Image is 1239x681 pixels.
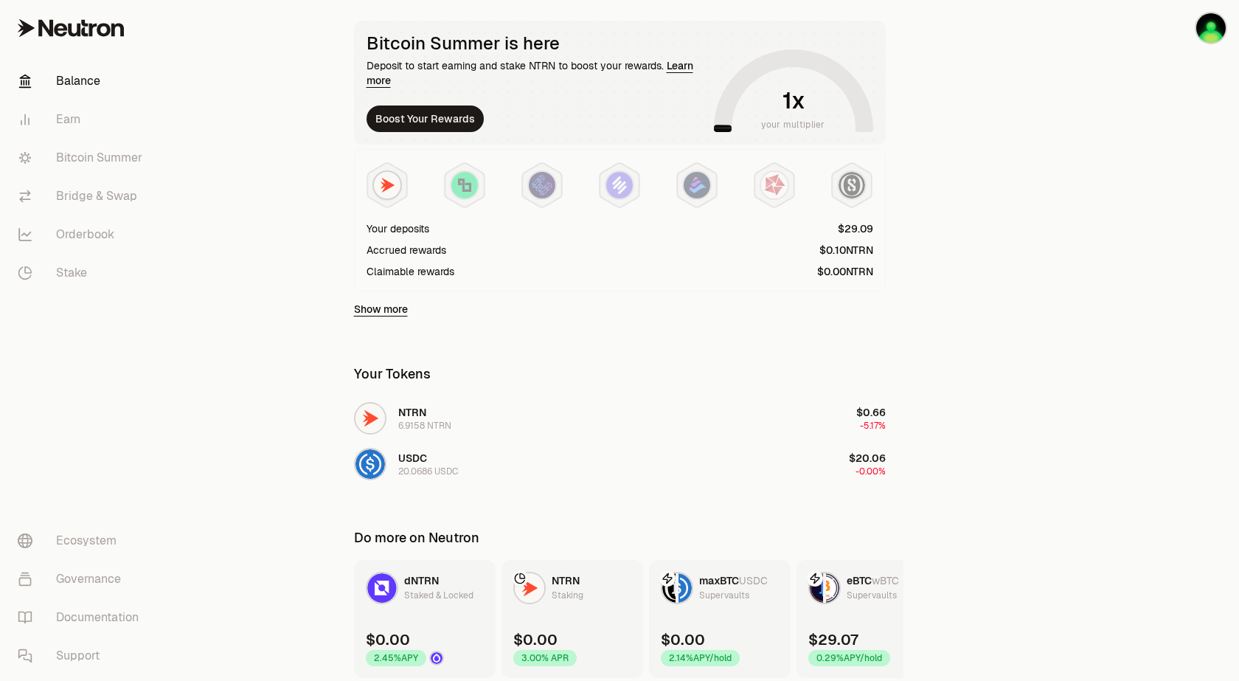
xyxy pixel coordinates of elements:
[366,650,426,666] div: 2.45% APY
[529,172,555,198] img: EtherFi Points
[849,452,886,465] span: $20.06
[856,406,886,419] span: $0.66
[355,449,385,479] img: USDC Logo
[354,302,408,317] a: Show more
[367,58,708,88] div: Deposit to start earning and stake NTRN to boost your rewards.
[6,560,159,598] a: Governance
[761,172,788,198] img: Mars Fragments
[354,528,479,548] div: Do more on Neutron
[398,466,458,477] div: 20.0686 USDC
[355,404,385,433] img: NTRN Logo
[684,172,710,198] img: Bedrock Diamonds
[345,396,895,440] button: NTRN LogoNTRN6.9158 NTRN$0.66-5.17%
[6,177,159,215] a: Bridge & Swap
[855,466,886,477] span: -0.00%
[345,442,895,486] button: USDC LogoUSDC20.0686 USDC$20.06-0.00%
[739,574,768,587] span: USDC
[661,650,740,666] div: 2.14% APY/hold
[606,172,633,198] img: Solv Points
[404,574,439,587] span: dNTRN
[367,106,484,132] button: Boost Your Rewards
[513,650,577,666] div: 3.00% APR
[367,33,708,54] div: Bitcoin Summer is here
[847,588,897,603] div: Supervaults
[6,100,159,139] a: Earn
[860,420,886,432] span: -5.17%
[6,62,159,100] a: Balance
[354,364,431,384] div: Your Tokens
[354,560,496,678] a: dNTRN LogodNTRNStaked & Locked$0.002.45%APYDrop
[678,573,692,603] img: USDC Logo
[398,406,426,419] span: NTRN
[6,637,159,675] a: Support
[404,588,473,603] div: Staked & Locked
[839,172,865,198] img: Structured Points
[699,588,749,603] div: Supervaults
[796,560,938,678] a: eBTC LogowBTC LogoeBTCwBTCSupervaults$29.070.29%APY/hold
[872,574,899,587] span: wBTC
[552,574,580,587] span: NTRN
[699,574,739,587] span: maxBTC
[826,573,839,603] img: wBTC Logo
[6,598,159,637] a: Documentation
[810,573,823,603] img: eBTC Logo
[1196,13,1226,43] img: superKeplr
[451,172,478,198] img: Lombard Lux
[398,452,427,465] span: USDC
[431,652,442,664] img: Drop
[808,629,858,650] div: $29.07
[761,117,825,132] span: your multiplier
[552,588,583,603] div: Staking
[502,560,643,678] a: NTRN LogoNTRNStaking$0.003.00% APR
[513,629,558,650] div: $0.00
[847,574,872,587] span: eBTC
[366,629,410,650] div: $0.00
[367,264,454,279] div: Claimable rewards
[661,629,705,650] div: $0.00
[374,172,400,198] img: NTRN
[367,243,446,257] div: Accrued rewards
[367,221,429,236] div: Your deposits
[515,573,544,603] img: NTRN Logo
[808,650,890,666] div: 0.29% APY/hold
[6,522,159,560] a: Ecosystem
[662,573,676,603] img: maxBTC Logo
[6,254,159,292] a: Stake
[398,420,451,432] div: 6.9158 NTRN
[6,139,159,177] a: Bitcoin Summer
[649,560,791,678] a: maxBTC LogoUSDC LogomaxBTCUSDCSupervaults$0.002.14%APY/hold
[367,573,397,603] img: dNTRN Logo
[6,215,159,254] a: Orderbook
